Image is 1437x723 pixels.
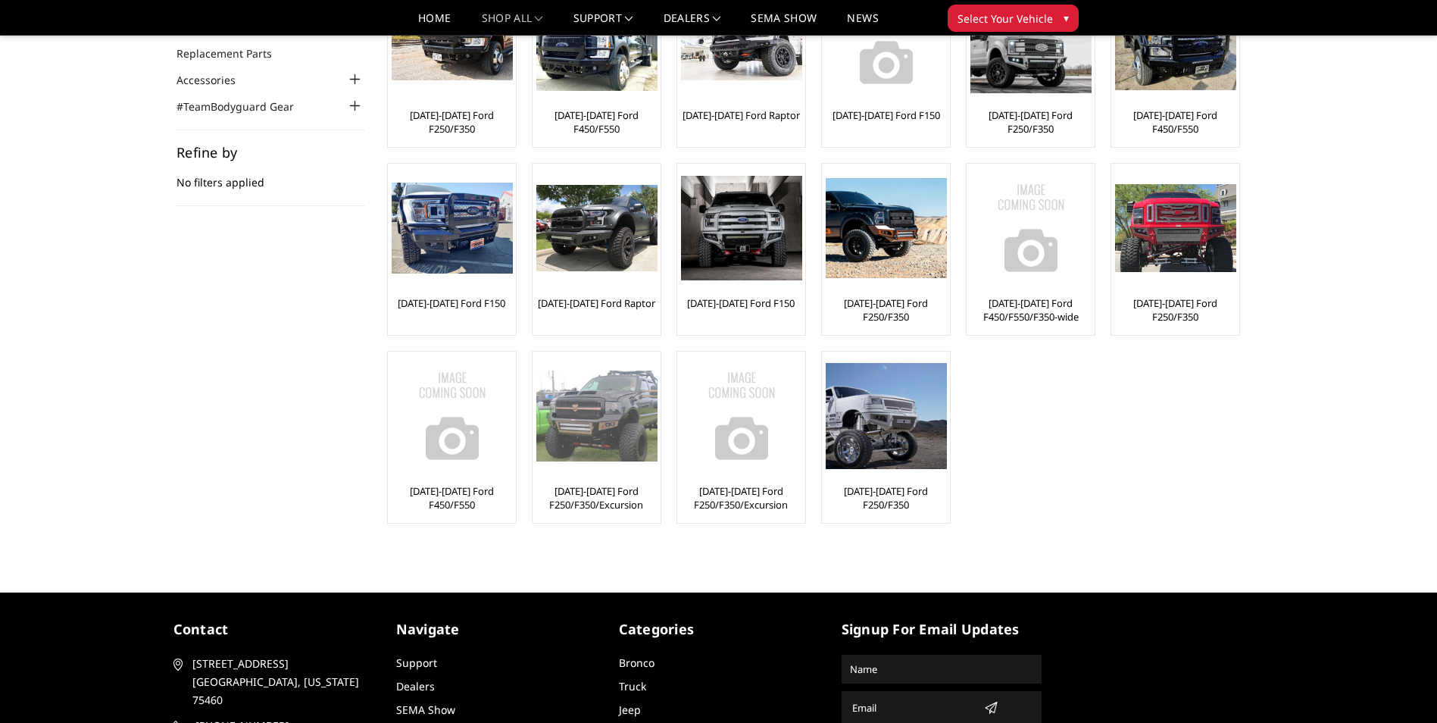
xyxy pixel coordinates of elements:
a: SEMA Show [396,703,455,717]
h5: Navigate [396,619,596,640]
a: [DATE]-[DATE] Ford F250/F350/Excursion [681,484,801,512]
span: ▾ [1064,10,1069,26]
a: Dealers [664,13,721,35]
a: Support [396,656,437,670]
h5: contact [173,619,373,640]
a: Jeep [619,703,641,717]
input: Name [844,657,1039,681]
img: No Image [392,355,513,477]
a: No Image [970,167,1091,289]
a: [DATE]-[DATE] Ford F250/F350 [1115,296,1236,324]
a: [DATE]-[DATE] Ford F450/F550 [1115,108,1236,136]
span: Select Your Vehicle [957,11,1053,27]
a: #TeamBodyguard Gear [177,99,313,114]
h5: Categories [619,619,819,640]
a: [DATE]-[DATE] Ford Raptor [683,108,800,122]
button: Select Your Vehicle [948,5,1079,32]
a: Support [573,13,633,35]
a: [DATE]-[DATE] Ford F150 [833,108,940,122]
a: No Image [392,355,512,477]
input: Email [846,696,978,720]
a: [DATE]-[DATE] Ford F250/F350 [970,108,1091,136]
img: No Image [970,167,1092,289]
a: [DATE]-[DATE] Ford F150 [398,296,505,310]
a: SEMA Show [751,13,817,35]
a: [DATE]-[DATE] Ford F450/F550 [536,108,657,136]
div: No filters applied [177,146,364,206]
a: Truck [619,679,646,693]
a: [DATE]-[DATE] Ford F150 [687,296,795,310]
iframe: Chat Widget [1361,650,1437,723]
a: Home [418,13,451,35]
span: [STREET_ADDRESS] [GEOGRAPHIC_DATA], [US_STATE] 75460 [192,655,368,709]
a: News [847,13,878,35]
a: [DATE]-[DATE] Ford F250/F350/Excursion [536,484,657,512]
a: Dealers [396,679,435,693]
a: Replacement Parts [177,45,291,61]
a: [DATE]-[DATE] Ford F250/F350 [826,296,946,324]
a: [DATE]-[DATE] Ford F250/F350 [392,108,512,136]
a: [DATE]-[DATE] Ford F450/F550 [392,484,512,512]
a: [DATE]-[DATE] Ford F250/F350 [826,484,946,512]
a: shop all [482,13,543,35]
a: [DATE]-[DATE] Ford Raptor [538,296,655,310]
h5: Refine by [177,146,364,159]
a: [DATE]-[DATE] Ford F450/F550/F350-wide [970,296,1091,324]
a: Accessories [177,72,255,88]
a: Bronco [619,656,654,670]
h5: signup for email updates [842,619,1042,640]
img: No Image [681,355,802,477]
